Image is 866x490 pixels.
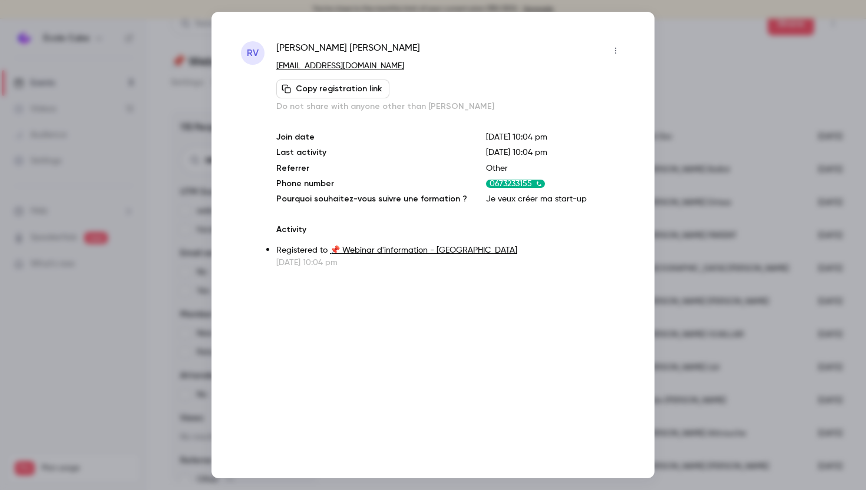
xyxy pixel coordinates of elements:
p: [DATE] 10:04 pm [486,131,625,143]
span: [DATE] 10:04 pm [486,148,547,157]
p: Last activity [276,147,467,159]
span: [PERSON_NAME] [PERSON_NAME] [276,41,420,60]
p: Other [486,163,625,174]
p: Join date [276,131,467,143]
a: [EMAIL_ADDRESS][DOMAIN_NAME] [276,62,404,70]
p: [DATE] 10:04 pm [276,257,625,269]
p: Do not share with anyone other than [PERSON_NAME] [276,101,625,112]
p: Phone number [276,178,467,190]
p: Pourquoi souhaitez-vous suivre une formation ? [276,193,467,205]
p: Registered to [276,244,625,257]
p: Referrer [276,163,467,174]
div: 0673233155 [486,180,545,188]
button: Copy registration link [276,80,389,98]
span: RV [247,46,259,60]
p: Je veux créer ma start-up [486,193,625,205]
p: Activity [276,224,625,236]
a: 📌 Webinar d'information - [GEOGRAPHIC_DATA] [330,246,517,254]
